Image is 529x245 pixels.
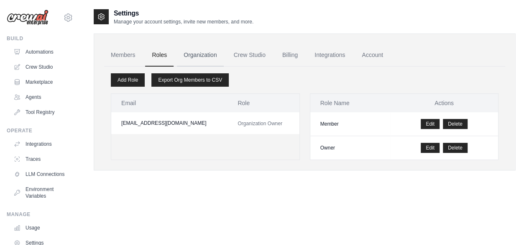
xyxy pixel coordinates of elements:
[10,152,73,166] a: Traces
[111,112,227,134] td: [EMAIL_ADDRESS][DOMAIN_NAME]
[10,45,73,59] a: Automations
[310,112,390,136] td: Member
[7,10,49,26] img: Logo
[7,35,73,42] div: Build
[227,94,299,112] th: Role
[10,183,73,203] a: Environment Variables
[355,44,390,67] a: Account
[390,94,498,112] th: Actions
[276,44,304,67] a: Billing
[145,44,174,67] a: Roles
[10,137,73,151] a: Integrations
[308,44,352,67] a: Integrations
[10,168,73,181] a: LLM Connections
[443,119,468,129] button: Delete
[421,119,440,129] a: Edit
[111,73,145,87] a: Add Role
[10,90,73,104] a: Agents
[10,60,73,74] a: Crew Studio
[443,143,468,153] button: Delete
[10,106,73,119] a: Tool Registry
[114,18,253,25] p: Manage your account settings, invite new members, and more.
[227,44,272,67] a: Crew Studio
[10,75,73,89] a: Marketplace
[177,44,223,67] a: Organization
[10,221,73,235] a: Usage
[104,44,142,67] a: Members
[238,121,282,126] span: Organization Owner
[7,211,73,218] div: Manage
[310,94,390,112] th: Role Name
[111,94,227,112] th: Email
[7,127,73,134] div: Operate
[310,136,390,160] td: Owner
[421,143,440,153] a: Edit
[114,8,253,18] h2: Settings
[151,73,229,87] a: Export Org Members to CSV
